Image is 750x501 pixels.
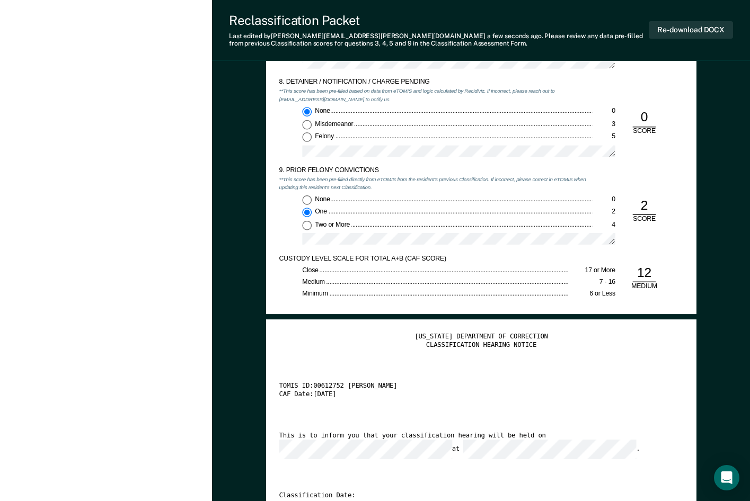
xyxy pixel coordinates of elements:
em: **This score has been pre-filled based on data from eTOMIS and logic calculated by Recidiviz. If ... [279,88,554,103]
div: Last edited by [PERSON_NAME][EMAIL_ADDRESS][PERSON_NAME][DOMAIN_NAME] . Please review any data pr... [229,32,649,48]
input: Misdemeanor3 [302,120,312,129]
div: CAF Date: [DATE] [279,391,663,399]
div: 2 [592,208,615,216]
div: 0 [592,195,615,203]
div: 9. PRIOR FELONY CONVICTIONS [279,166,592,175]
div: Classification Date: [279,492,663,500]
button: Re-download DOCX [649,21,733,39]
div: 12 [632,265,656,282]
input: One2 [302,208,312,217]
div: 6 or Less [569,290,615,298]
div: CUSTODY LEVEL SCALE FOR TOTAL A+B (CAF SCORE) [279,255,592,263]
span: One [315,208,328,215]
input: None0 [302,195,312,204]
div: SCORE [627,215,661,223]
div: TOMIS ID: 00612752 [PERSON_NAME] [279,382,663,391]
div: Reclassification Packet [229,13,649,28]
div: 5 [592,132,615,141]
div: CLASSIFICATION HEARING NOTICE [279,341,683,350]
input: Felony5 [302,132,312,142]
div: MEDIUM [627,282,661,291]
div: This is to inform you that your classification hearing will be held on at . [279,432,663,460]
div: 2 [632,198,656,215]
span: Medium [302,278,326,285]
input: None0 [302,107,312,117]
span: None [315,195,331,202]
div: 0 [592,107,615,115]
span: Felony [315,132,335,140]
div: 7 - 16 [569,278,615,287]
input: Two or More4 [302,220,312,230]
div: 4 [592,220,615,229]
span: Two or More [315,220,351,228]
em: **This score has been pre-filled directly from eTOMIS from the resident's previous Classification... [279,176,586,191]
div: 3 [592,120,615,128]
div: SCORE [627,127,661,136]
div: [US_STATE] DEPARTMENT OF CORRECTION [279,333,683,341]
div: 0 [632,110,656,127]
div: 8. DETAINER / NOTIFICATION / CHARGE PENDING [279,78,592,87]
span: Close [302,266,320,274]
div: Open Intercom Messenger [714,465,739,490]
div: 17 or More [569,266,615,275]
span: Minimum [302,290,329,297]
span: Misdemeanor [315,120,355,127]
span: None [315,107,331,114]
span: a few seconds ago [487,32,542,40]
